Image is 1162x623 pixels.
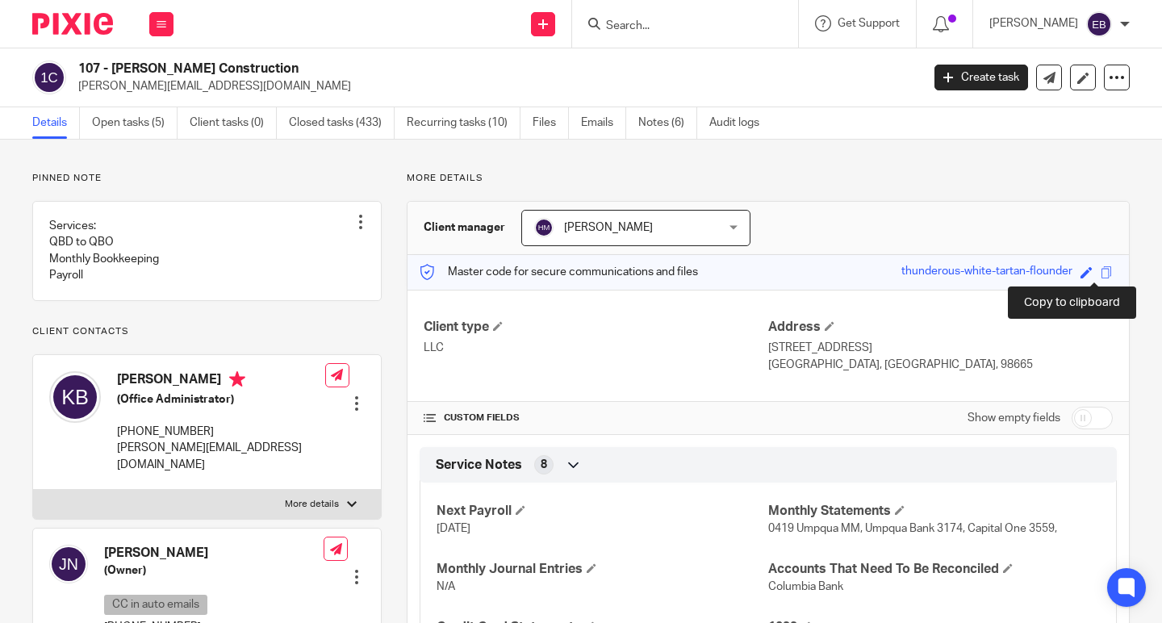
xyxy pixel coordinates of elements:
[32,61,66,94] img: svg%3E
[838,18,900,29] span: Get Support
[229,371,245,387] i: Primary
[424,220,505,236] h3: Client manager
[436,457,522,474] span: Service Notes
[92,107,178,139] a: Open tasks (5)
[533,107,569,139] a: Files
[190,107,277,139] a: Client tasks (0)
[541,457,547,473] span: 8
[437,581,455,592] span: N/A
[424,412,768,424] h4: CUSTOM FIELDS
[32,13,113,35] img: Pixie
[32,107,80,139] a: Details
[901,263,1072,282] div: thunderous-white-tartan-flounder
[1086,11,1112,37] img: svg%3E
[32,325,382,338] p: Client contacts
[768,581,843,592] span: Columbia Bank
[78,61,744,77] h2: 107 - [PERSON_NAME] Construction
[768,319,1113,336] h4: Address
[104,545,324,562] h4: [PERSON_NAME]
[117,371,325,391] h4: [PERSON_NAME]
[117,424,325,440] p: [PHONE_NUMBER]
[437,561,768,578] h4: Monthly Journal Entries
[407,172,1130,185] p: More details
[709,107,771,139] a: Audit logs
[117,391,325,408] h5: (Office Administrator)
[768,357,1113,373] p: [GEOGRAPHIC_DATA], [GEOGRAPHIC_DATA], 98665
[49,545,88,583] img: svg%3E
[285,498,339,511] p: More details
[437,523,470,534] span: [DATE]
[407,107,520,139] a: Recurring tasks (10)
[968,410,1060,426] label: Show empty fields
[638,107,697,139] a: Notes (6)
[104,595,207,615] p: CC in auto emails
[104,562,324,579] h5: (Owner)
[437,503,768,520] h4: Next Payroll
[117,440,325,473] p: [PERSON_NAME][EMAIL_ADDRESS][DOMAIN_NAME]
[768,503,1100,520] h4: Monthly Statements
[604,19,750,34] input: Search
[289,107,395,139] a: Closed tasks (433)
[420,264,698,280] p: Master code for secure communications and files
[534,218,554,237] img: svg%3E
[989,15,1078,31] p: [PERSON_NAME]
[78,78,910,94] p: [PERSON_NAME][EMAIL_ADDRESS][DOMAIN_NAME]
[768,340,1113,356] p: [STREET_ADDRESS]
[768,561,1100,578] h4: Accounts That Need To Be Reconciled
[934,65,1028,90] a: Create task
[49,371,101,423] img: svg%3E
[32,172,382,185] p: Pinned note
[424,319,768,336] h4: Client type
[564,222,653,233] span: [PERSON_NAME]
[581,107,626,139] a: Emails
[424,340,768,356] p: LLC
[768,523,1057,534] span: 0419 Umpqua MM, Umpqua Bank 3174, Capital One 3559,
